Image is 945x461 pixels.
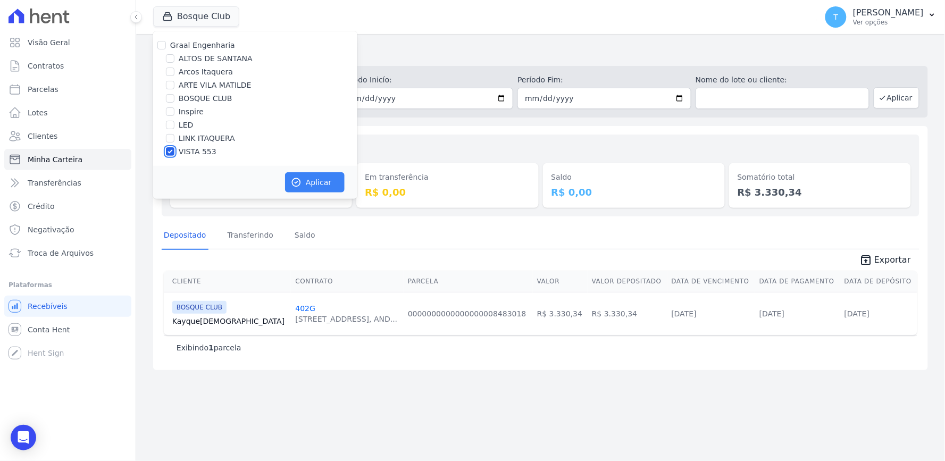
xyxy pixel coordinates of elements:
[844,309,869,318] a: [DATE]
[179,53,253,64] label: ALTOS DE SANTANA
[28,224,74,235] span: Negativação
[179,106,204,118] label: Inspire
[28,37,70,48] span: Visão Geral
[170,41,235,49] label: Graal Engenharia
[292,222,317,250] a: Saldo
[28,301,68,312] span: Recebíveis
[853,18,924,27] p: Ver opções
[340,74,514,86] label: Período Inicío:
[755,271,840,292] th: Data de Pagamento
[4,125,131,147] a: Clientes
[172,301,227,314] span: BOSQUE CLUB
[738,185,902,199] dd: R$ 3.330,34
[759,309,784,318] a: [DATE]
[859,254,872,266] i: unarchive
[551,185,716,199] dd: R$ 0,00
[11,425,36,450] div: Open Intercom Messenger
[4,32,131,53] a: Visão Geral
[179,66,233,78] label: Arcos Itaquera
[179,146,216,157] label: VISTA 553
[153,43,928,62] h2: Minha Carteira
[177,342,241,353] p: Exibindo parcela
[4,79,131,100] a: Parcelas
[738,172,902,183] dt: Somatório total
[588,292,667,335] td: R$ 3.330,34
[588,271,667,292] th: Valor Depositado
[9,279,127,291] div: Plataformas
[28,131,57,141] span: Clientes
[28,154,82,165] span: Minha Carteira
[4,55,131,77] a: Contratos
[153,6,239,27] button: Bosque Club
[840,271,917,292] th: Data de Depósito
[533,271,588,292] th: Valor
[4,319,131,340] a: Conta Hent
[874,254,911,266] span: Exportar
[295,314,397,324] div: [STREET_ADDRESS], AND...
[408,309,526,318] a: 0000000000000000008483018
[291,271,404,292] th: Contrato
[179,120,193,131] label: LED
[533,292,588,335] td: R$ 3.330,34
[667,271,755,292] th: Data de Vencimento
[551,172,716,183] dt: Saldo
[696,74,869,86] label: Nome do lote ou cliente:
[28,107,48,118] span: Lotes
[4,196,131,217] a: Crédito
[4,242,131,264] a: Troca de Arquivos
[28,178,81,188] span: Transferências
[28,84,58,95] span: Parcelas
[853,7,924,18] p: [PERSON_NAME]
[517,74,691,86] label: Período Fim:
[4,149,131,170] a: Minha Carteira
[4,102,131,123] a: Lotes
[179,133,235,144] label: LINK ITAQUERA
[4,296,131,317] a: Recebíveis
[672,309,697,318] a: [DATE]
[162,222,208,250] a: Depositado
[365,172,530,183] dt: Em transferência
[851,254,919,269] a: unarchive Exportar
[404,271,533,292] th: Parcela
[179,80,252,91] label: ARTE VILA MATILDE
[172,316,287,326] a: Kayque[DEMOGRAPHIC_DATA]
[834,13,839,21] span: T
[285,172,345,192] button: Aplicar
[365,185,530,199] dd: R$ 0,00
[4,219,131,240] a: Negativação
[295,304,315,313] a: 402G
[4,172,131,194] a: Transferências
[164,271,291,292] th: Cliente
[28,61,64,71] span: Contratos
[225,222,276,250] a: Transferindo
[179,93,232,104] label: BOSQUE CLUB
[28,324,70,335] span: Conta Hent
[28,248,94,258] span: Troca de Arquivos
[874,87,919,108] button: Aplicar
[208,343,214,352] b: 1
[28,201,55,212] span: Crédito
[817,2,945,32] button: T [PERSON_NAME] Ver opções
